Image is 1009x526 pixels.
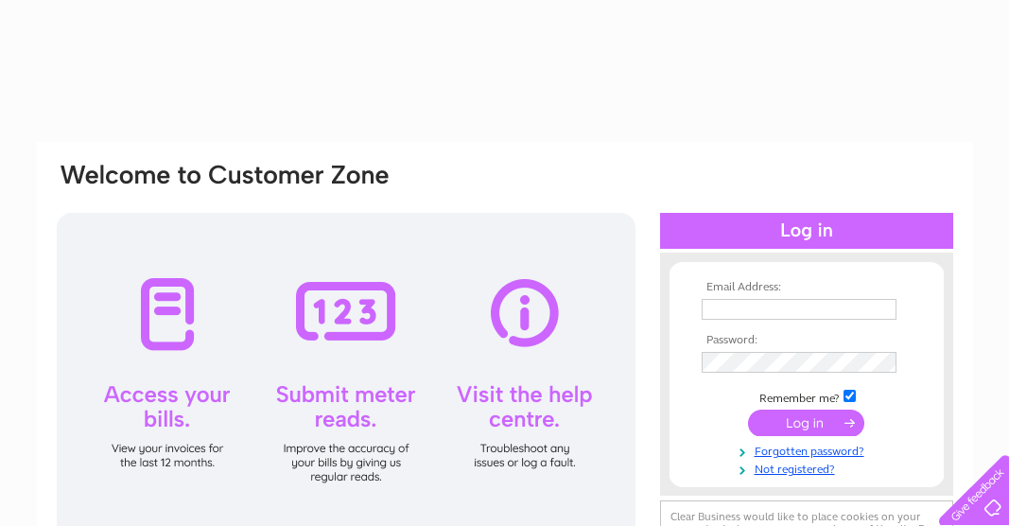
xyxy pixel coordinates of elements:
th: Email Address: [697,281,916,294]
a: Forgotten password? [702,441,916,459]
th: Password: [697,334,916,347]
input: Submit [748,410,864,436]
a: Not registered? [702,459,916,477]
td: Remember me? [697,387,916,406]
